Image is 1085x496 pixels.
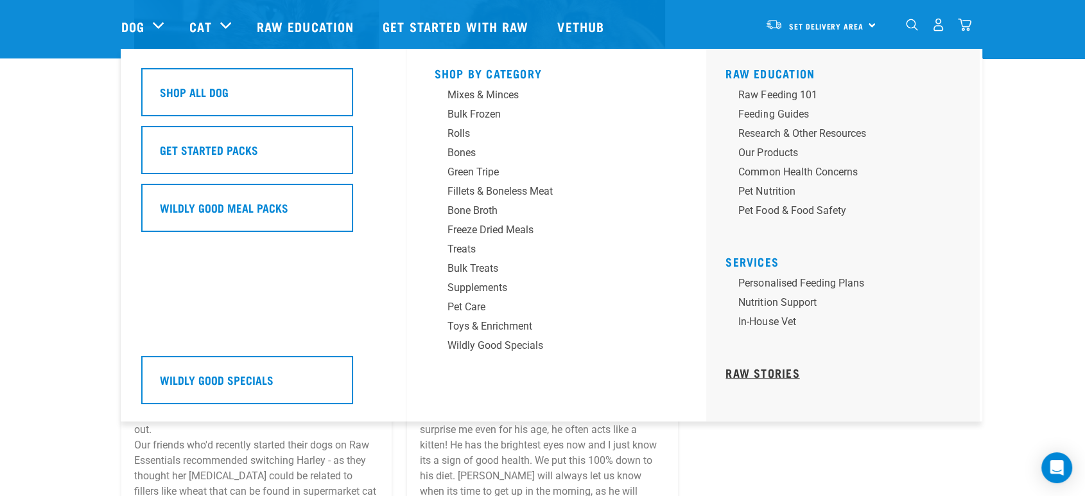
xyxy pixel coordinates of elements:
[725,164,969,184] a: Common Health Concerns
[1041,452,1072,483] div: Open Intercom Messenger
[725,255,969,265] h5: Services
[738,164,939,180] div: Common Health Concerns
[765,19,783,30] img: van-moving.png
[370,1,544,52] a: Get started with Raw
[447,299,648,315] div: Pet Care
[725,126,969,145] a: Research & Other Resources
[725,145,969,164] a: Our Products
[447,203,648,218] div: Bone Broth
[435,338,679,357] a: Wildly Good Specials
[435,280,679,299] a: Supplements
[435,299,679,319] a: Pet Care
[725,184,969,203] a: Pet Nutrition
[141,126,385,184] a: Get Started Packs
[447,107,648,122] div: Bulk Frozen
[932,18,945,31] img: user.png
[141,356,385,414] a: Wildly Good Specials
[435,261,679,280] a: Bulk Treats
[160,141,258,158] h5: Get Started Packs
[725,314,969,333] a: In-house vet
[141,184,385,242] a: Wildly Good Meal Packs
[447,319,648,334] div: Toys & Enrichment
[447,184,648,199] div: Fillets & Boneless Meat
[447,222,648,238] div: Freeze Dried Meals
[141,68,385,126] a: Shop All Dog
[435,145,679,164] a: Bones
[435,222,679,242] a: Freeze Dried Meals
[447,338,648,353] div: Wildly Good Specials
[725,276,969,295] a: Personalised Feeding Plans
[435,126,679,145] a: Rolls
[725,87,969,107] a: Raw Feeding 101
[725,70,815,76] a: Raw Education
[447,145,648,161] div: Bones
[738,184,939,199] div: Pet Nutrition
[725,295,969,314] a: Nutrition Support
[447,87,648,103] div: Mixes & Minces
[906,19,918,31] img: home-icon-1@2x.png
[958,18,971,31] img: home-icon@2x.png
[435,184,679,203] a: Fillets & Boneless Meat
[447,280,648,296] div: Supplements
[189,17,211,36] a: Cat
[725,107,969,126] a: Feeding Guides
[544,1,620,52] a: Vethub
[738,203,939,218] div: Pet Food & Food Safety
[160,84,229,100] h5: Shop All Dog
[160,371,273,388] h5: Wildly Good Specials
[725,369,799,376] a: Raw Stories
[121,17,144,36] a: Dog
[738,126,939,141] div: Research & Other Resources
[447,126,648,141] div: Rolls
[435,87,679,107] a: Mixes & Minces
[447,242,648,257] div: Treats
[725,203,969,222] a: Pet Food & Food Safety
[435,164,679,184] a: Green Tripe
[435,107,679,126] a: Bulk Frozen
[160,199,288,216] h5: Wildly Good Meal Packs
[738,145,939,161] div: Our Products
[738,107,939,122] div: Feeding Guides
[435,319,679,338] a: Toys & Enrichment
[447,261,648,276] div: Bulk Treats
[738,87,939,103] div: Raw Feeding 101
[435,242,679,261] a: Treats
[447,164,648,180] div: Green Tripe
[789,24,864,28] span: Set Delivery Area
[435,203,679,222] a: Bone Broth
[244,1,370,52] a: Raw Education
[435,67,679,77] h5: Shop By Category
